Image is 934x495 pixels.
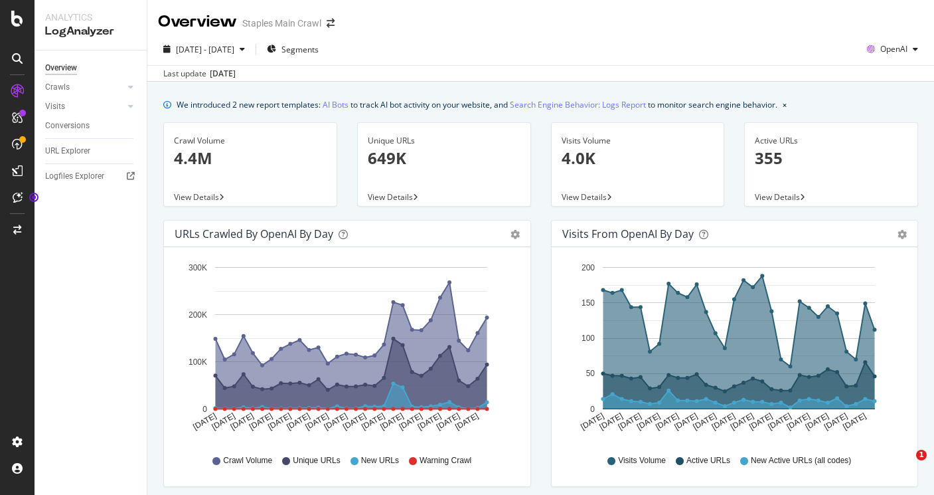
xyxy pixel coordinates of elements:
[435,411,461,432] text: [DATE]
[585,369,595,379] text: 50
[360,411,386,432] text: [DATE]
[341,411,368,432] text: [DATE]
[581,334,594,343] text: 100
[262,39,324,60] button: Segments
[686,455,730,466] span: Active URLs
[453,411,480,432] text: [DATE]
[175,258,514,443] svg: A chart.
[510,230,520,239] div: gear
[755,147,907,169] p: 355
[45,61,137,75] a: Overview
[248,411,274,432] text: [DATE]
[45,169,137,183] a: Logfiles Explorer
[510,98,646,112] a: Search Engine Behavior: Logs Report
[822,411,849,432] text: [DATE]
[327,19,335,28] div: arrow-right-arrow-left
[189,357,207,367] text: 100K
[597,411,624,432] text: [DATE]
[710,411,736,432] text: [DATE]
[729,411,755,432] text: [DATE]
[158,11,237,33] div: Overview
[368,191,413,203] span: View Details
[747,411,774,432] text: [DATE]
[420,455,471,466] span: Warning Crawl
[755,191,800,203] span: View Details
[368,135,520,147] div: Unique URLs
[416,411,443,432] text: [DATE]
[174,135,327,147] div: Crawl Volume
[581,263,594,272] text: 200
[189,263,207,272] text: 300K
[889,450,921,482] iframe: Intercom live chat
[293,455,340,466] span: Unique URLs
[841,411,868,432] text: [DATE]
[562,191,607,203] span: View Details
[266,411,293,432] text: [DATE]
[281,44,319,55] span: Segments
[916,450,927,460] span: 1
[45,144,90,158] div: URL Explorer
[176,44,234,55] span: [DATE] - [DATE]
[45,11,136,24] div: Analytics
[229,411,256,432] text: [DATE]
[635,411,662,432] text: [DATE]
[618,455,666,466] span: Visits Volume
[785,411,811,432] text: [DATE]
[579,411,605,432] text: [DATE]
[398,411,424,432] text: [DATE]
[177,98,777,112] div: We introduced 2 new report templates: to track AI bot activity on your website, and to monitor se...
[45,61,77,75] div: Overview
[304,411,331,432] text: [DATE]
[163,98,918,112] div: info banner
[691,411,718,432] text: [DATE]
[361,455,399,466] span: New URLs
[378,411,405,432] text: [DATE]
[45,80,70,94] div: Crawls
[45,119,137,133] a: Conversions
[897,230,907,239] div: gear
[163,68,236,80] div: Last update
[242,17,321,30] div: Staples Main Crawl
[45,100,65,114] div: Visits
[28,191,40,203] div: Tooltip anchor
[45,119,90,133] div: Conversions
[45,80,124,94] a: Crawls
[158,39,250,60] button: [DATE] - [DATE]
[285,411,311,432] text: [DATE]
[210,68,236,80] div: [DATE]
[766,411,793,432] text: [DATE]
[803,411,830,432] text: [DATE]
[880,43,907,54] span: OpenAI
[562,135,714,147] div: Visits Volume
[323,98,349,112] a: AI Bots
[45,24,136,39] div: LogAnalyzer
[191,411,218,432] text: [DATE]
[174,191,219,203] span: View Details
[323,411,349,432] text: [DATE]
[174,147,327,169] p: 4.4M
[581,298,594,308] text: 150
[223,455,272,466] span: Crawl Volume
[751,455,851,466] span: New Active URLs (all codes)
[189,310,207,320] text: 200K
[210,411,237,432] text: [DATE]
[590,405,595,414] text: 0
[562,258,902,443] svg: A chart.
[672,411,699,432] text: [DATE]
[368,147,520,169] p: 649K
[175,227,333,241] div: URLs Crawled by OpenAI by day
[562,147,714,169] p: 4.0K
[779,95,790,114] button: close banner
[862,39,923,60] button: OpenAI
[654,411,680,432] text: [DATE]
[755,135,907,147] div: Active URLs
[45,169,104,183] div: Logfiles Explorer
[45,100,124,114] a: Visits
[616,411,643,432] text: [DATE]
[45,144,137,158] a: URL Explorer
[202,405,207,414] text: 0
[562,227,694,241] div: Visits from OpenAI by day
